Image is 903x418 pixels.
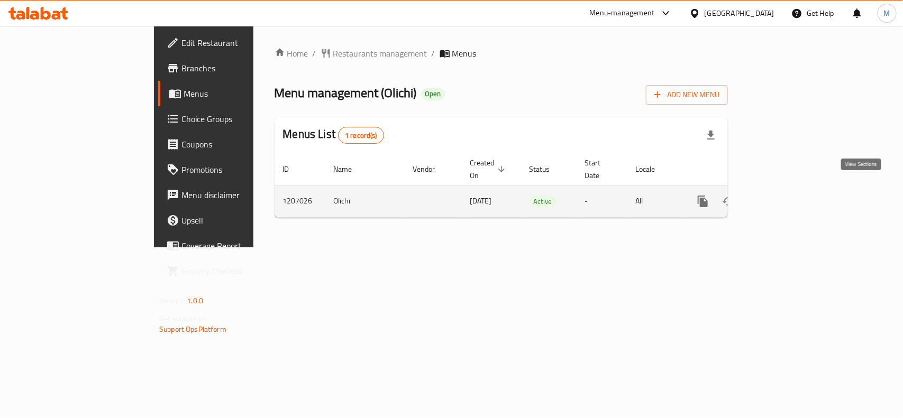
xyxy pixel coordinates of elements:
span: Edit Restaurant [181,36,296,49]
span: Restaurants management [333,47,427,60]
span: M [884,7,890,19]
button: Add New Menu [646,85,728,105]
button: more [690,189,716,214]
a: Restaurants management [321,47,427,60]
li: / [313,47,316,60]
a: Branches [158,55,305,81]
span: Branches [181,62,296,75]
table: enhanced table [275,153,800,218]
td: - [577,185,627,217]
span: Upsell [181,214,296,227]
th: Actions [682,153,800,185]
div: Export file [698,123,724,148]
span: Menu management ( Olichi ) [275,81,417,105]
span: Coverage Report [181,239,296,252]
span: Vendor [413,163,449,175]
div: Menu-management [590,7,655,20]
span: [DATE] [470,194,492,208]
a: Promotions [158,157,305,182]
div: [GEOGRAPHIC_DATA] [705,7,774,19]
span: Menus [184,87,296,100]
span: Version: [159,294,185,308]
span: 1 record(s) [339,131,384,141]
span: Menus [452,47,477,60]
div: Active [530,195,557,208]
span: 1.0.0 [187,294,203,308]
a: Menu disclaimer [158,182,305,208]
span: Created On [470,156,508,182]
div: Total records count [338,127,384,144]
span: Grocery Checklist [181,265,296,277]
h2: Menus List [283,126,384,144]
span: ID [283,163,303,175]
td: All [627,185,682,217]
span: Start Date [585,156,615,182]
li: / [432,47,435,60]
span: Open [421,89,445,98]
span: Get support on: [159,312,208,326]
span: Status [530,163,564,175]
a: Menus [158,81,305,106]
span: Menu disclaimer [181,189,296,201]
div: Open [421,88,445,100]
span: Name [334,163,366,175]
a: Choice Groups [158,106,305,132]
span: Add New Menu [654,88,719,101]
a: Coupons [158,132,305,157]
a: Support.OpsPlatform [159,322,226,336]
span: Choice Groups [181,113,296,125]
a: Edit Restaurant [158,30,305,55]
td: Olichi [325,185,405,217]
span: Active [530,196,557,208]
a: Upsell [158,208,305,233]
nav: breadcrumb [275,47,728,60]
span: Coupons [181,138,296,151]
span: Promotions [181,163,296,176]
a: Grocery Checklist [158,258,305,284]
span: Locale [636,163,669,175]
a: Coverage Report [158,233,305,258]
